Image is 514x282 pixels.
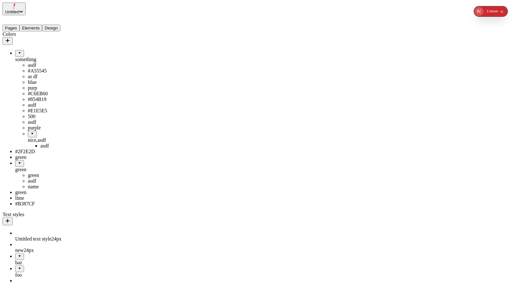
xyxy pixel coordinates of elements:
div: Text styles [3,212,78,217]
div: new [15,248,78,253]
button: Untitled [3,3,26,15]
p: Cookie Test Route [3,5,92,11]
div: nice,asdf [28,137,78,143]
div: purp [28,85,78,91]
button: Elements [20,25,42,31]
button: Design [42,25,60,31]
div: as df [28,74,78,79]
span: 24 px [24,248,34,253]
div: name [28,184,78,190]
div: #C6EB60 [28,91,78,97]
div: Untitled text style [15,236,78,242]
div: asdf [40,143,78,149]
div: purple [28,125,78,131]
button: Pages [3,25,20,31]
div: green [15,190,78,195]
div: #E1E5E5 [28,108,78,114]
div: #A55545 [28,68,78,74]
div: 500 [28,114,78,119]
div: green [28,172,78,178]
div: #854B19 [28,97,78,102]
div: asdf [28,102,78,108]
div: blue [28,79,78,85]
div: green [15,154,78,160]
div: Colors [3,31,78,37]
div: #2F2E2D [15,149,78,154]
div: baz [15,260,78,266]
div: asdf [28,62,78,68]
div: asdf [28,119,78,125]
div: #B387CF [15,201,78,207]
div: green [15,167,78,172]
span: Untitled [5,9,19,14]
div: asdf [28,178,78,184]
div: lime [15,195,78,201]
span: 24 px [52,236,62,241]
div: foo [15,272,78,278]
div: something [15,57,78,62]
